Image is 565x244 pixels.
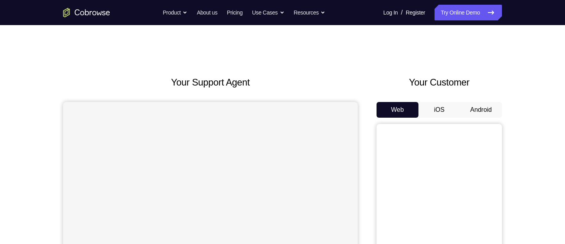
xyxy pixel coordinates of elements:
[406,5,425,20] a: Register
[383,5,398,20] a: Log In
[377,102,418,118] button: Web
[294,5,326,20] button: Resources
[252,5,284,20] button: Use Cases
[197,5,217,20] a: About us
[163,5,188,20] button: Product
[460,102,502,118] button: Android
[63,75,358,89] h2: Your Support Agent
[401,8,402,17] span: /
[418,102,460,118] button: iOS
[377,75,502,89] h2: Your Customer
[63,8,110,17] a: Go to the home page
[435,5,502,20] a: Try Online Demo
[227,5,243,20] a: Pricing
